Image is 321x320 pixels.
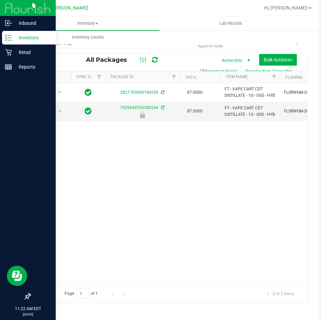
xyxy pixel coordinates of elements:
[63,34,113,40] span: Inventory Counts
[225,105,276,118] span: FT - VAPE CART CDT DISTILLATE - 1G - GSS - HYB
[5,20,12,26] inline-svg: Inbound
[51,5,88,11] span: [PERSON_NAME]
[94,71,105,83] a: Filter
[5,49,12,56] inline-svg: Retail
[160,105,164,110] span: Sync from Compliance System
[76,288,89,299] input: 1
[195,66,241,77] button: Export to Excel
[160,90,164,95] span: Sync from Compliance System
[262,288,300,299] span: 1 - 2 of 2 items
[3,306,53,312] p: 11:22 AM EDT
[5,64,12,70] inline-svg: Reports
[184,106,206,116] span: 87.0000
[264,57,292,63] span: Bulk Actions
[241,66,297,77] button: Receive Non-Cannabis
[12,48,53,56] p: Retail
[76,74,103,79] a: Sync Status
[3,312,53,317] p: [DATE]
[226,74,248,79] a: Item Name
[12,19,53,27] p: Inbound
[86,56,134,64] span: All Packages
[210,20,251,26] span: Lab Results
[104,111,181,118] div: Newly Received
[7,266,27,286] iframe: Resource center
[185,75,196,80] a: THC%
[16,20,159,26] span: Inventory
[110,74,133,79] a: Package ID
[16,30,159,45] a: Inventory Counts
[56,88,64,97] span: select
[168,71,180,83] a: Filter
[120,105,158,110] a: 7029542530380244
[259,54,297,66] button: Bulk Actions
[85,106,92,116] span: In Sync
[56,107,64,116] span: select
[12,63,53,71] p: Reports
[184,88,206,97] span: 87.0000
[16,16,159,31] a: Inventory
[264,5,308,11] span: Hi, [PERSON_NAME]!
[12,34,53,42] p: Inventory
[59,288,104,299] span: Page of 1
[120,90,158,95] a: 2821703830184259
[269,71,280,83] a: Filter
[5,34,12,41] inline-svg: Inventory
[85,88,92,97] span: In Sync
[225,86,276,99] span: FT - VAPE CART CDT DISTILLATE - 1G - GSS - HYB
[159,16,302,31] a: Lab Results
